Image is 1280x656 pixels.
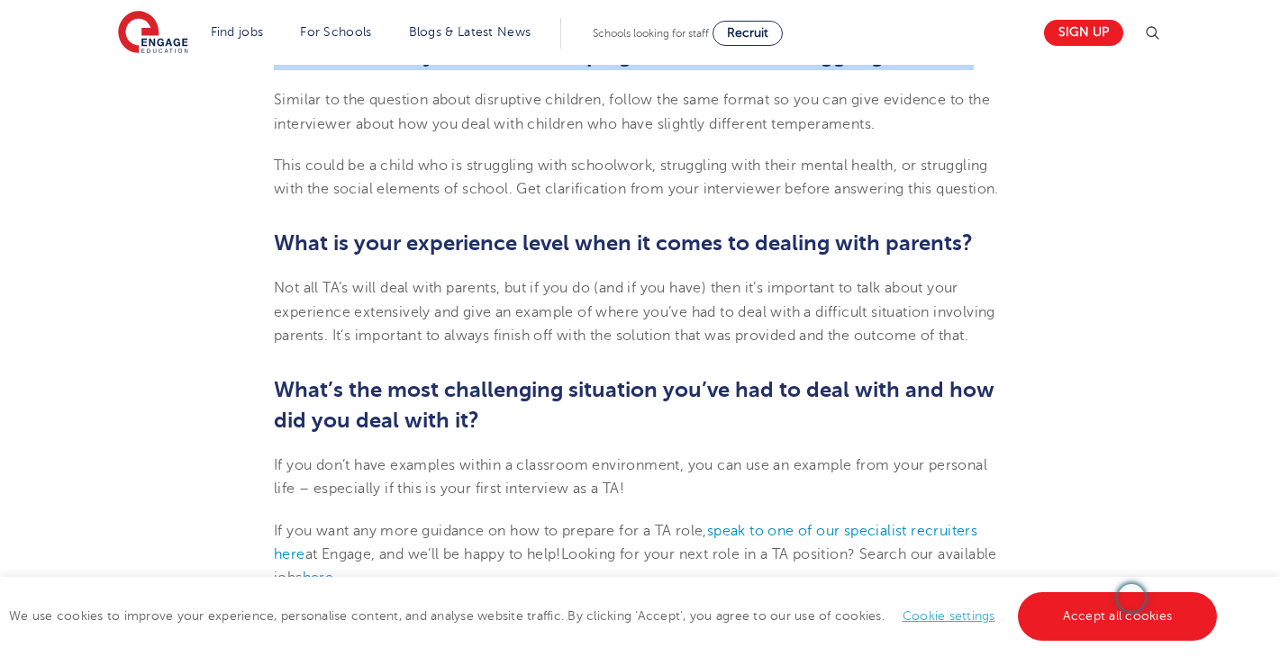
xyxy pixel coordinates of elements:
span: . [333,570,337,586]
span: We use cookies to improve your experience, personalise content, and analyse website traffic. By c... [9,609,1221,623]
a: Blogs & Latest News [409,25,531,39]
span: Looking for your next role in a TA position? Search our available jobs [274,546,997,586]
b: What’s the most challenging situation you’ve had to deal with and how did you deal with it? [274,377,994,433]
img: Engage Education [118,11,188,56]
a: For Schools [300,25,371,39]
span: Similar to the question about disruptive children, follow the same format so you can give evidenc... [274,92,990,131]
span: If you want any more guidance on how to prepare for a TA role, at Engage, and we’ll be happy to h... [274,523,977,562]
a: Recruit [713,21,783,46]
span: Not all TA’s will deal with parents, but if you do (and if you have) then it’s important to talk ... [274,280,995,344]
a: here [303,570,334,586]
span: If you don’t have examples within a classroom environment, you can use an example from your perso... [274,457,987,497]
span: Recruit [727,26,768,40]
a: Find jobs [211,25,264,39]
a: Accept all cookies [1018,592,1218,641]
a: Cookie settings [903,609,995,623]
a: Sign up [1044,20,1123,46]
span: This could be a child who is struggling with schoolwork, struggling with their mental health, or ... [274,157,999,197]
b: What is your experience level when it comes to dealing with parents? [274,230,973,256]
span: Schools looking for staff [593,27,709,40]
